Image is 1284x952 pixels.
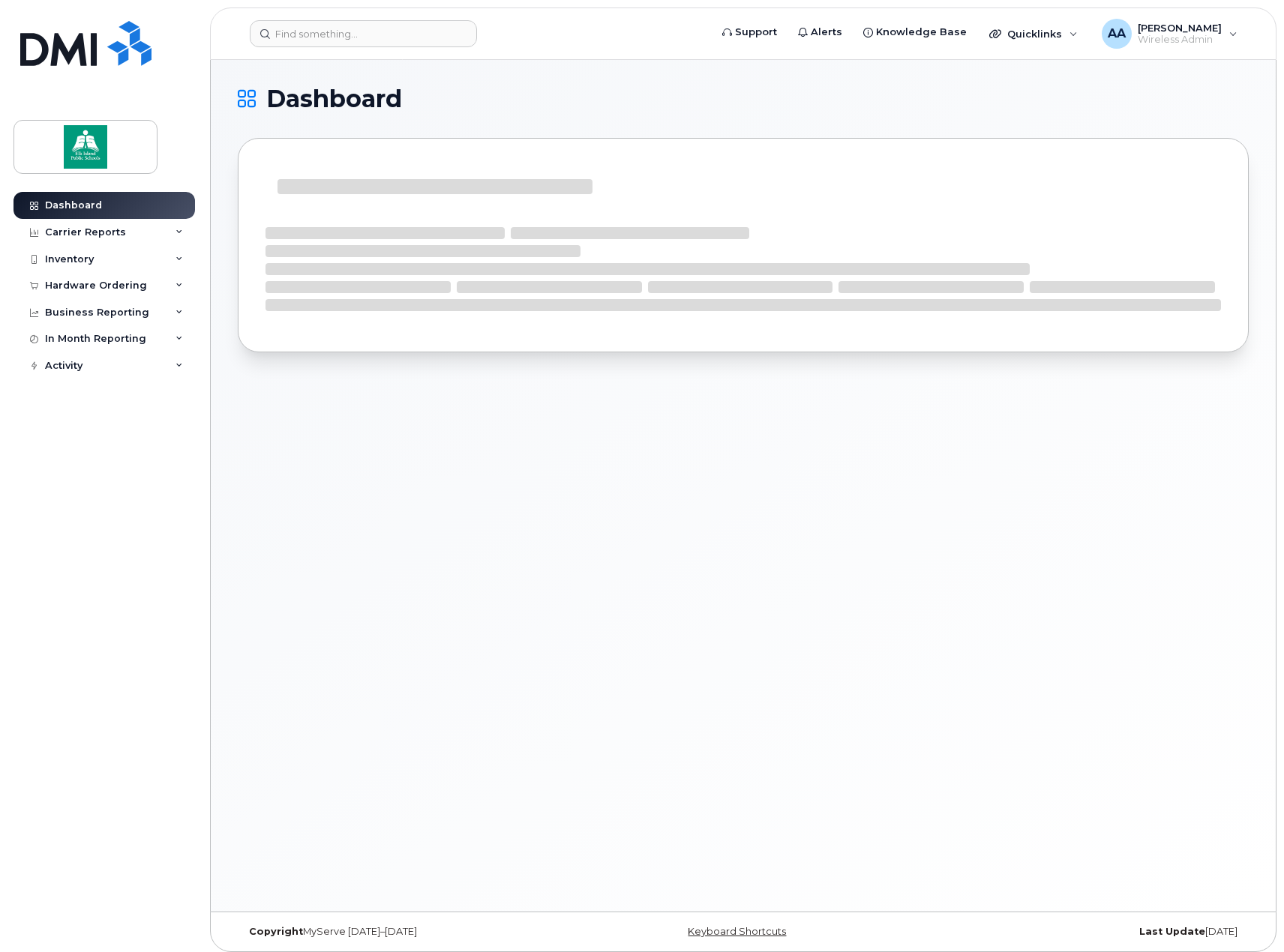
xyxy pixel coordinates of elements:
[912,926,1249,938] div: [DATE]
[238,926,574,938] div: MyServe [DATE]–[DATE]
[1139,926,1205,937] strong: Last Update
[249,926,303,937] strong: Copyright
[266,88,402,110] span: Dashboard
[688,926,786,937] a: Keyboard Shortcuts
